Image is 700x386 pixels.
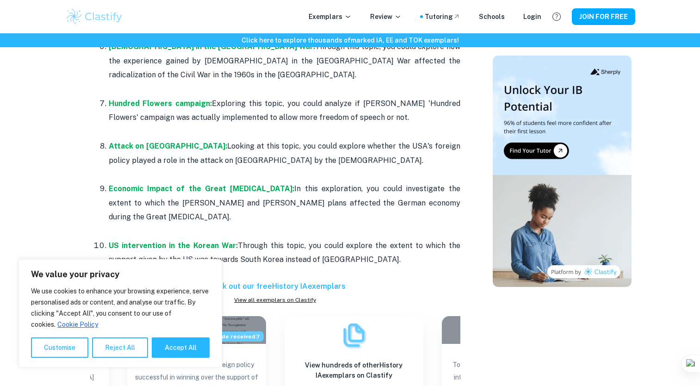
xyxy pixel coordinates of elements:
img: Thumbnail [493,56,632,287]
a: Attack on [GEOGRAPHIC_DATA]: [109,142,228,150]
button: Reject All [92,337,148,358]
div: We value your privacy [19,259,222,367]
h6: Check out our free History IA exemplars [90,281,460,292]
h6: Click here to explore thousands of marked IA, EE and TOK exemplars ! [2,35,698,45]
p: We use cookies to enhance your browsing experience, serve personalised ads or content, and analys... [31,286,210,330]
p: We value your privacy [31,269,210,280]
a: US intervention in the Korean War: [109,241,238,250]
h6: View hundreds of other History IA exemplars on Clastify [292,360,416,380]
button: Accept All [152,337,210,358]
a: Economic Impact of the Great [MEDICAL_DATA]: [109,184,295,193]
p: Looking at this topic, you could explore whether the USA's foreign policy played a role in the at... [109,139,460,168]
p: Exploring this topic, you could analyze if [PERSON_NAME] 'Hundred Flowers' campaign was actually ... [109,97,460,125]
img: Exemplars [340,321,368,349]
span: Grade received: 7 [207,331,264,342]
p: Through this topic, you could explore the extent to which the support given by the US was towards... [109,239,460,267]
a: Login [523,12,541,22]
a: Cookie Policy [57,320,99,329]
p: Review [370,12,402,22]
p: Exemplars [309,12,352,22]
a: Tutoring [425,12,460,22]
button: Help and Feedback [549,9,564,25]
p: Through this topic, you could explore how the experience gained by [DEMOGRAPHIC_DATA] in the [GEO... [109,40,460,82]
img: Clastify logo [65,7,124,26]
button: JOIN FOR FREE [572,8,635,25]
button: Customise [31,337,88,358]
a: Schools [479,12,505,22]
a: Hundred Flowers campaign: [109,99,212,108]
a: View all exemplars on Clastify [90,296,460,304]
p: In this exploration, you could investigate the extent to which the [PERSON_NAME] and [PERSON_NAME... [109,182,460,224]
